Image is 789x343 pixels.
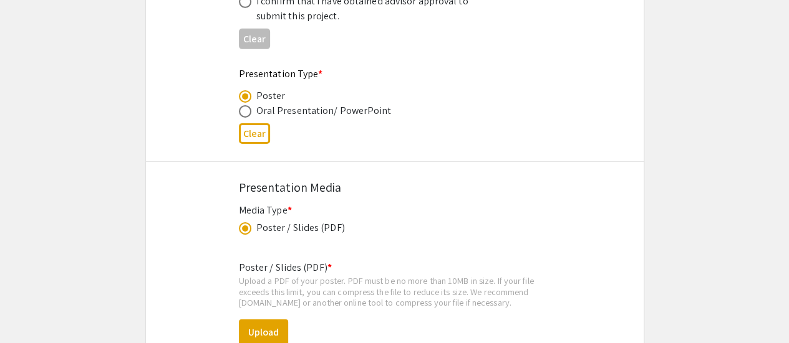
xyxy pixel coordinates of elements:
mat-label: Media Type [239,204,292,217]
mat-label: Presentation Type [239,67,323,80]
button: Clear [239,29,270,49]
iframe: Chat [9,287,53,334]
div: Poster / Slides (PDF) [256,220,345,235]
div: Upload a PDF of your poster. PDF must be no more than 10MB in size. If your file exceeds this lim... [239,275,551,308]
div: Oral Presentation/ PowerPoint [256,103,392,118]
button: Clear [239,123,270,144]
div: Presentation Media [239,178,551,197]
div: Poster [256,88,286,103]
mat-label: Poster / Slides (PDF) [239,261,332,274]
